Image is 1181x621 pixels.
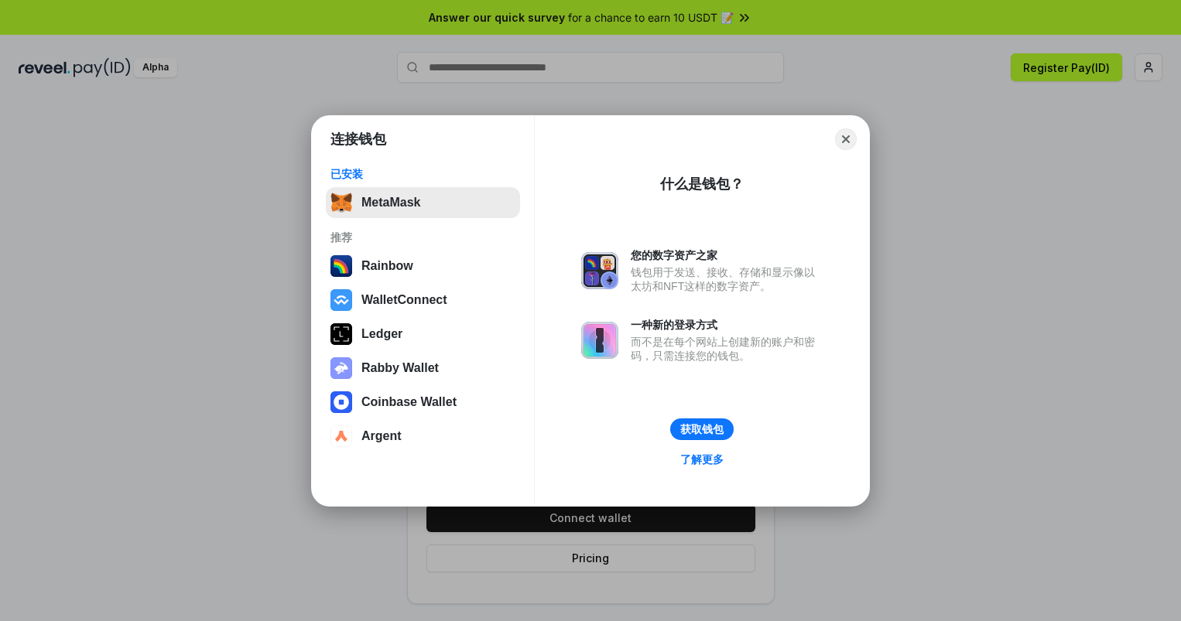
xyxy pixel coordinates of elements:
div: 获取钱包 [680,422,724,436]
div: 钱包用于发送、接收、存储和显示像以太坊和NFT这样的数字资产。 [631,265,823,293]
div: Argent [361,429,402,443]
button: Close [835,128,857,150]
img: svg+xml,%3Csvg%20width%3D%2228%22%20height%3D%2228%22%20viewBox%3D%220%200%2028%2028%22%20fill%3D... [330,425,352,447]
div: MetaMask [361,196,420,210]
div: 而不是在每个网站上创建新的账户和密码，只需连接您的钱包。 [631,335,823,363]
button: 获取钱包 [670,418,734,440]
div: 您的数字资产之家 [631,248,823,262]
div: 什么是钱包？ [660,175,744,193]
img: svg+xml,%3Csvg%20width%3D%2228%22%20height%3D%2228%22%20viewBox%3D%220%200%2028%2028%22%20fill%3D... [330,289,352,311]
button: Coinbase Wallet [326,387,520,418]
div: 一种新的登录方式 [631,318,823,332]
img: svg+xml,%3Csvg%20xmlns%3D%22http%3A%2F%2Fwww.w3.org%2F2000%2Fsvg%22%20fill%3D%22none%22%20viewBox... [581,322,618,359]
img: svg+xml,%3Csvg%20fill%3D%22none%22%20height%3D%2233%22%20viewBox%3D%220%200%2035%2033%22%20width%... [330,192,352,213]
div: 已安装 [330,167,515,181]
button: Rainbow [326,251,520,281]
button: Rabby Wallet [326,353,520,384]
div: Coinbase Wallet [361,395,457,409]
img: svg+xml,%3Csvg%20xmlns%3D%22http%3A%2F%2Fwww.w3.org%2F2000%2Fsvg%22%20fill%3D%22none%22%20viewBox... [581,252,618,289]
div: Rabby Wallet [361,361,439,375]
div: WalletConnect [361,293,447,307]
div: 推荐 [330,230,515,244]
button: WalletConnect [326,285,520,316]
a: 了解更多 [671,449,733,469]
div: Ledger [361,327,402,341]
img: svg+xml,%3Csvg%20width%3D%2228%22%20height%3D%2228%22%20viewBox%3D%220%200%2028%2028%22%20fill%3D... [330,391,352,413]
button: Ledger [326,319,520,350]
button: Argent [326,421,520,452]
img: svg+xml,%3Csvg%20width%3D%22120%22%20height%3D%22120%22%20viewBox%3D%220%200%20120%20120%22%20fil... [330,255,352,277]
div: Rainbow [361,259,413,273]
button: MetaMask [326,187,520,218]
h1: 连接钱包 [330,130,386,148]
img: svg+xml,%3Csvg%20xmlns%3D%22http%3A%2F%2Fwww.w3.org%2F2000%2Fsvg%22%20width%3D%2228%22%20height%3... [330,323,352,345]
img: svg+xml,%3Csvg%20xmlns%3D%22http%3A%2F%2Fwww.w3.org%2F2000%2Fsvg%22%20fill%3D%22none%22%20viewBox... [330,357,352,379]
div: 了解更多 [680,452,724,466]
